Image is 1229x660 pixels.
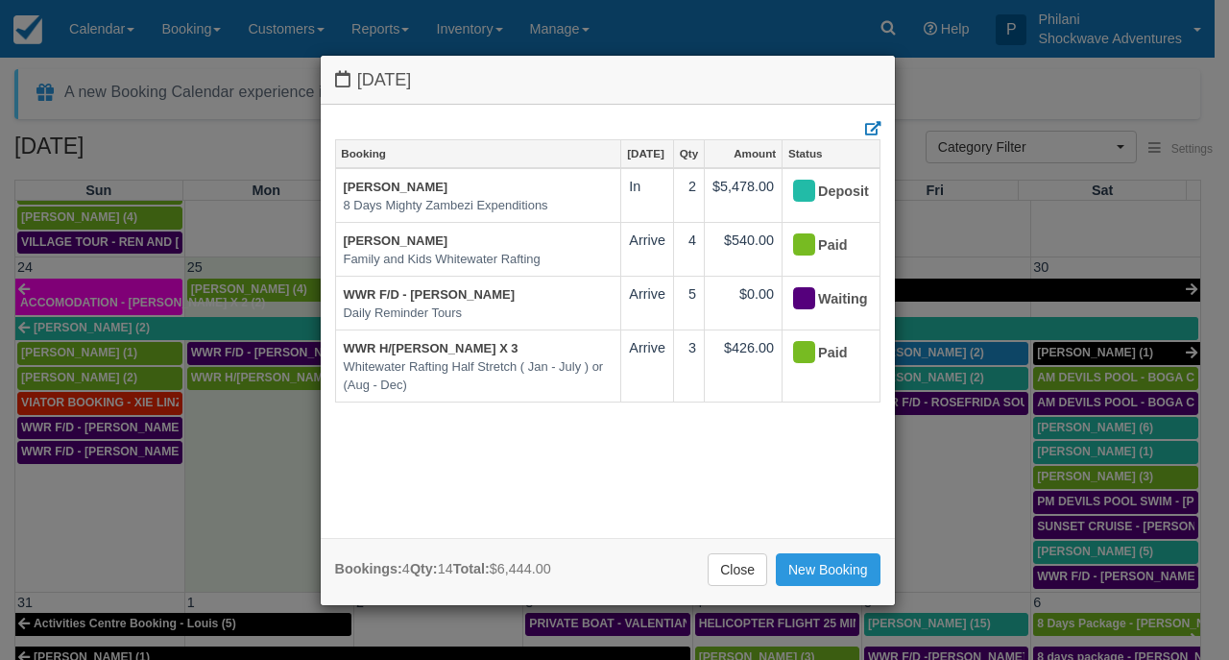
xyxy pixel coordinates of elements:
em: Family and Kids Whitewater Rafting [344,251,614,269]
em: Whitewater Rafting Half Stretch ( Jan - July ) or (Aug - Dec) [344,358,614,394]
td: In [621,168,674,223]
td: 3 [673,330,704,403]
a: WWR F/D - [PERSON_NAME] [344,287,515,302]
strong: Total: [453,561,490,576]
a: New Booking [776,553,880,586]
td: 4 [673,223,704,277]
td: $540.00 [705,223,783,277]
h4: [DATE] [335,70,880,90]
div: Deposit [790,177,855,208]
em: Daily Reminder Tours [344,305,614,323]
td: Arrive [621,223,674,277]
td: $0.00 [705,277,783,330]
a: Status [783,140,879,167]
a: Qty [674,140,704,167]
a: [DATE] [621,140,673,167]
a: WWR H/[PERSON_NAME] X 3 [344,341,518,355]
div: Waiting [790,284,855,315]
td: 2 [673,168,704,223]
td: $426.00 [705,330,783,403]
a: Amount [705,140,782,167]
div: 4 14 $6,444.00 [335,559,551,579]
a: [PERSON_NAME] [344,233,448,248]
a: Close [708,553,767,586]
div: Paid [790,231,855,261]
em: 8 Days Mighty Zambezi Expenditions [344,197,614,215]
td: Arrive [621,277,674,330]
a: Booking [336,140,621,167]
strong: Qty: [410,561,438,576]
td: $5,478.00 [705,168,783,223]
strong: Bookings: [335,561,402,576]
a: [PERSON_NAME] [344,180,448,194]
td: Arrive [621,330,674,403]
td: 5 [673,277,704,330]
div: Paid [790,338,855,369]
